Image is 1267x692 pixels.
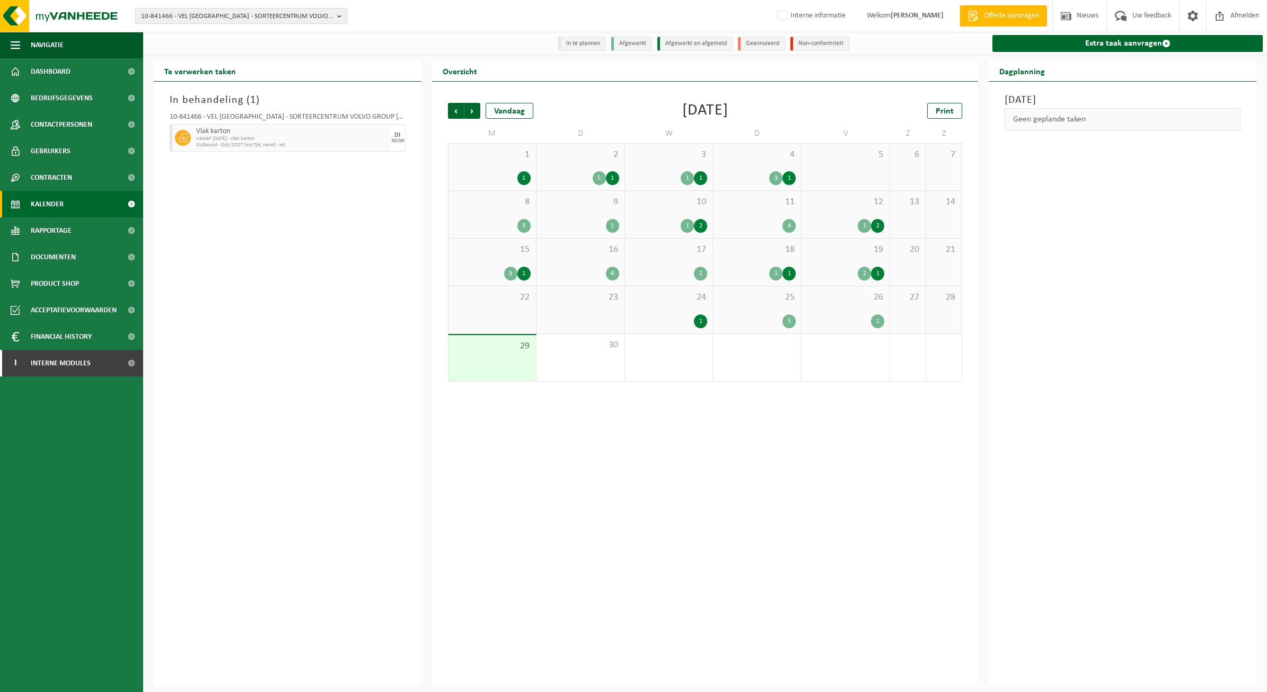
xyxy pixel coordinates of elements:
div: 4 [782,219,796,233]
div: 1 [517,171,531,185]
span: Vorige [448,103,464,119]
div: 5 [782,314,796,328]
div: 1 [782,171,796,185]
span: Contracten [31,164,72,191]
h2: Dagplanning [989,60,1055,81]
li: Afgewerkt [611,37,652,51]
span: Outbound - Qck/SCOT (incl Tpt, Hand) - HK [196,142,387,148]
span: 10 [630,196,708,208]
span: Navigatie [31,32,64,58]
span: 26 [807,292,884,303]
h2: Te verwerken taken [154,60,247,81]
a: Offerte aanvragen [960,5,1047,27]
div: 3 [517,219,531,233]
div: 1 [606,171,619,185]
span: Bedrijfsgegevens [31,85,93,111]
div: 1 [871,314,884,328]
div: Geen geplande taken [1005,108,1240,130]
div: 1 [694,171,707,185]
div: 1 [871,267,884,281]
span: 1 [454,149,531,161]
td: D [713,124,802,143]
span: Vlak karton [196,127,387,136]
li: Afgewerkt en afgemeld [657,37,733,51]
span: 7 [931,149,956,161]
span: Kalender [31,191,64,217]
td: Z [890,124,926,143]
div: 3 [504,267,517,281]
span: 28 [931,292,956,303]
span: 30 [542,339,619,351]
span: 4 [718,149,796,161]
span: 24 [630,292,708,303]
td: V [802,124,890,143]
span: 3 [630,149,708,161]
span: I [11,350,20,376]
span: 11 [718,196,796,208]
span: Documenten [31,244,76,270]
span: 12 [807,196,884,208]
h3: In behandeling ( ) [170,92,406,108]
span: 17 [630,244,708,256]
span: Volgende [464,103,480,119]
div: 30/09 [391,138,404,144]
div: 1 [782,267,796,281]
span: 29 [454,340,531,352]
span: Acceptatievoorwaarden [31,297,117,323]
td: Z [926,124,962,143]
li: Geannuleerd [738,37,785,51]
span: 25 [718,292,796,303]
button: 10-841466 - VEL [GEOGRAPHIC_DATA] - SORTEERCENTRUM VOLVO GROUP [GEOGRAPHIC_DATA] - [GEOGRAPHIC_DA... [135,8,347,24]
li: In te plannen [558,37,606,51]
span: 9 [542,196,619,208]
h3: [DATE] [1005,92,1240,108]
span: 10-841466 - VEL [GEOGRAPHIC_DATA] - SORTEERCENTRUM VOLVO GROUP [GEOGRAPHIC_DATA] - [GEOGRAPHIC_DA... [141,8,333,24]
span: 27 [895,292,920,303]
span: Rapportage [31,217,72,244]
span: Print [936,107,954,116]
span: 21 [931,244,956,256]
a: Extra taak aanvragen [992,35,1263,52]
div: 2 [694,267,707,281]
td: M [448,124,536,143]
div: 1 [681,219,694,233]
span: Product Shop [31,270,79,297]
div: 2 [694,219,707,233]
span: 20 [895,244,920,256]
span: 1 [250,95,256,106]
span: 14 [931,196,956,208]
li: Non-conformiteit [790,37,849,51]
span: Offerte aanvragen [981,11,1042,21]
div: 1 [517,267,531,281]
span: 6 [895,149,920,161]
div: 1 [681,171,694,185]
span: 23 [542,292,619,303]
div: 1 [858,219,871,233]
div: Vandaag [486,103,533,119]
span: 18 [718,244,796,256]
div: 5 [593,171,606,185]
div: 10-841466 - VEL [GEOGRAPHIC_DATA] - SORTEERCENTRUM VOLVO GROUP [GEOGRAPHIC_DATA] - [GEOGRAPHIC_DA... [170,113,406,124]
span: Dashboard [31,58,71,85]
span: 15 [454,244,531,256]
span: 2 [542,149,619,161]
span: 16 [542,244,619,256]
div: 1 [606,219,619,233]
label: Interne informatie [776,8,846,24]
div: DI [394,132,400,138]
div: 2 [871,219,884,233]
div: 1 [694,314,707,328]
div: 1 [769,267,782,281]
div: [DATE] [682,103,728,119]
span: 19 [807,244,884,256]
div: 3 [769,171,782,185]
span: Financial History [31,323,92,350]
strong: [PERSON_NAME] [891,12,944,20]
td: W [625,124,714,143]
a: Print [927,103,962,119]
span: VANAF [DATE] - vlak karton [196,136,387,142]
span: Interne modules [31,350,91,376]
span: Gebruikers [31,138,71,164]
span: 8 [454,196,531,208]
td: D [536,124,625,143]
